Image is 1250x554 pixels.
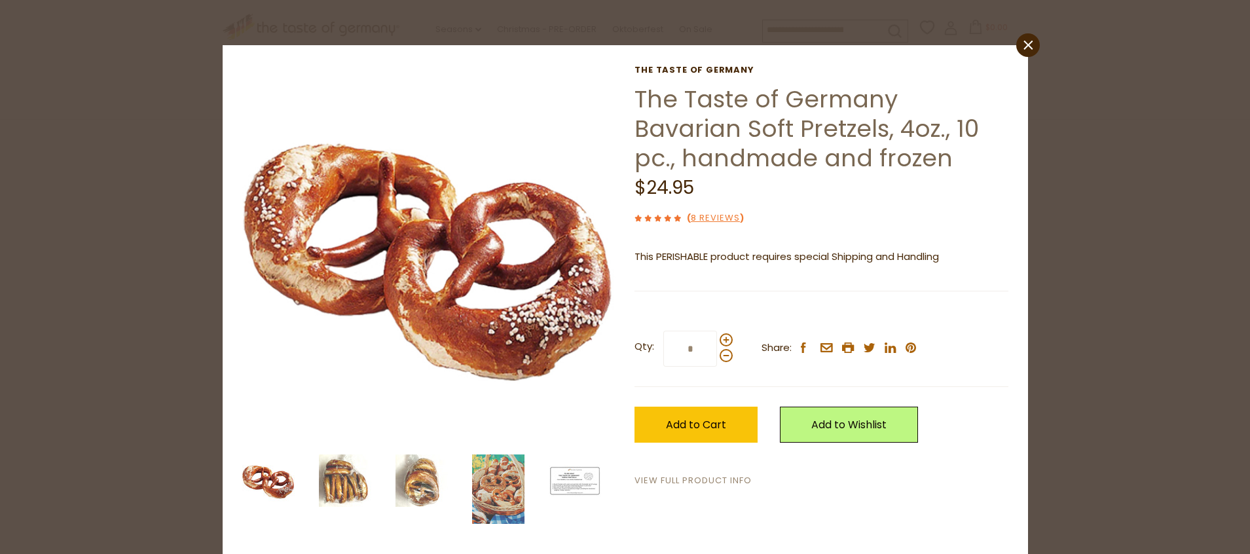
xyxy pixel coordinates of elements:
[472,454,524,524] img: Handmade Fresh Bavarian Beer Garden Pretzels
[634,474,752,488] a: View Full Product Info
[242,65,616,439] img: The Taste of Germany Bavarian Soft Pretzels, 4oz., 10 pc., handmade and frozen
[634,407,758,443] button: Add to Cart
[634,83,979,175] a: The Taste of Germany Bavarian Soft Pretzels, 4oz., 10 pc., handmade and frozen
[242,454,295,507] img: The Taste of Germany Bavarian Soft Pretzels, 4oz., 10 pc., handmade and frozen
[647,275,1008,291] li: We will ship this product in heat-protective packaging and ice.
[634,339,654,355] strong: Qty:
[319,454,371,507] img: The Taste of Germany Bavarian Soft Pretzels, 4oz., 10 pc., handmade and frozen
[687,212,744,224] span: ( )
[762,340,792,356] span: Share:
[549,454,601,507] img: The Taste of Germany Bavarian Soft Pretzels, 4oz., 10 pc., handmade and frozen
[395,454,448,507] img: The Taste of Germany Bavarian Soft Pretzels, 4oz., 10 pc., handmade and frozen
[780,407,918,443] a: Add to Wishlist
[634,175,694,200] span: $24.95
[663,331,717,367] input: Qty:
[691,212,740,225] a: 8 Reviews
[634,249,1008,265] p: This PERISHABLE product requires special Shipping and Handling
[666,417,726,432] span: Add to Cart
[634,65,1008,75] a: The Taste of Germany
